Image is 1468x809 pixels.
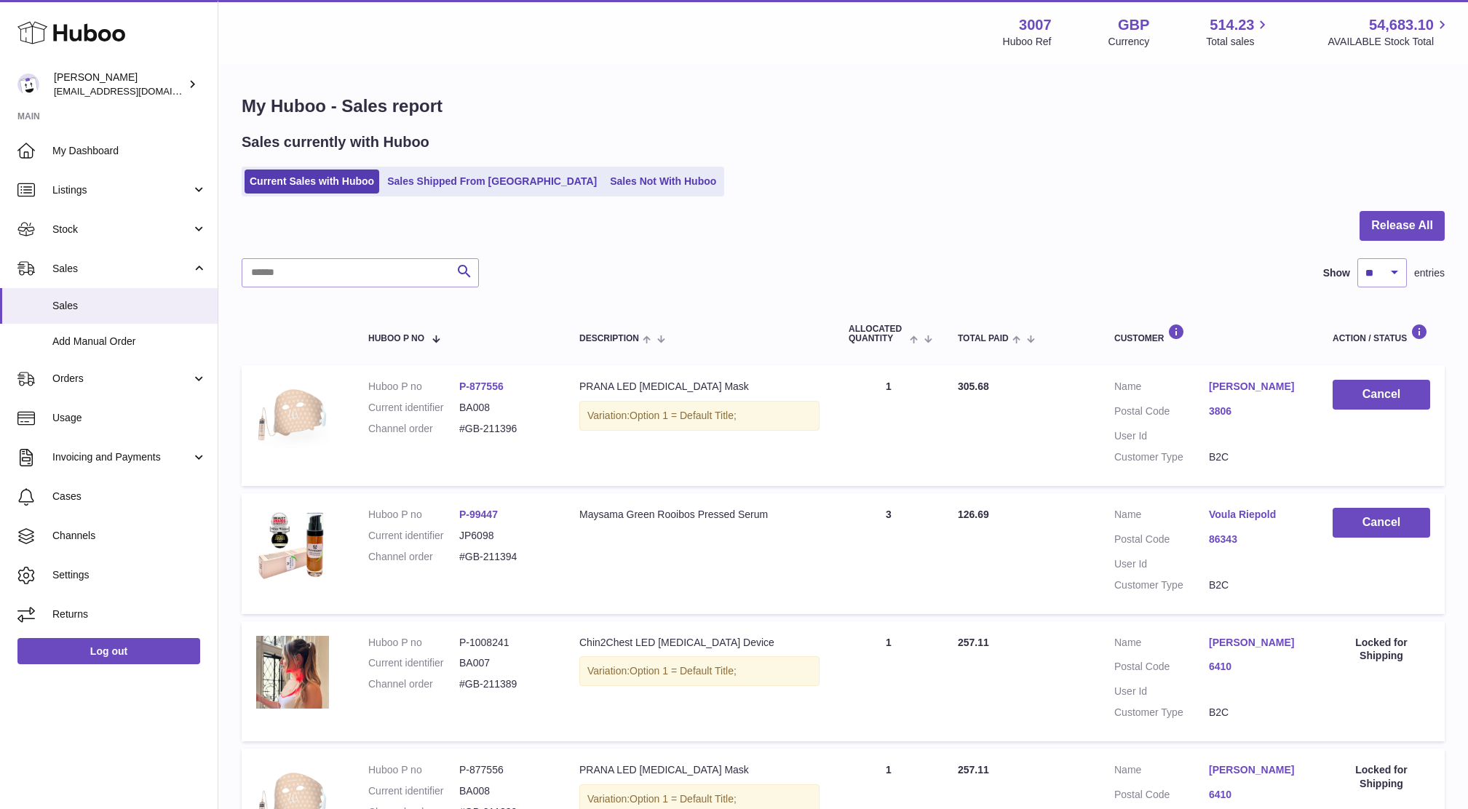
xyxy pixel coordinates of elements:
dt: Huboo P no [368,380,459,394]
a: 6410 [1209,788,1304,802]
span: 257.11 [958,764,989,776]
span: Add Manual Order [52,335,207,348]
span: AVAILABLE Stock Total [1328,35,1451,49]
label: Show [1323,266,1350,280]
div: PRANA LED [MEDICAL_DATA] Mask [579,380,820,394]
span: Cases [52,490,207,503]
h1: My Huboo - Sales report [242,95,1445,118]
dt: Huboo P no [368,763,459,777]
dd: #GB-211394 [459,550,550,564]
dt: Name [1114,763,1209,781]
div: Locked for Shipping [1333,763,1430,791]
span: Listings [52,183,191,197]
span: 126.69 [958,509,989,520]
button: Release All [1360,211,1445,241]
div: Customer [1114,324,1304,343]
span: [EMAIL_ADDRESS][DOMAIN_NAME] [54,85,214,97]
dd: #GB-211396 [459,422,550,436]
dt: Postal Code [1114,788,1209,805]
span: ALLOCATED Quantity [849,324,906,343]
span: 514.23 [1210,15,1254,35]
span: Returns [52,607,207,621]
dt: Current identifier [368,529,459,543]
td: 3 [834,493,943,614]
dt: Postal Code [1114,660,1209,677]
a: [PERSON_NAME] [1209,763,1304,777]
dt: User Id [1114,557,1209,571]
img: 30071627552388.png [256,508,329,581]
a: 3806 [1209,404,1304,418]
span: Sales [52,262,191,276]
span: 257.11 [958,637,989,648]
h2: Sales currently with Huboo [242,132,429,152]
span: Sales [52,299,207,313]
span: Total sales [1206,35,1271,49]
dt: User Id [1114,429,1209,443]
td: 1 [834,621,943,742]
dt: Postal Code [1114,404,1209,422]
a: 86343 [1209,533,1304,546]
a: [PERSON_NAME] [1209,380,1304,394]
div: [PERSON_NAME] [54,71,185,98]
span: Option 1 = Default Title; [630,793,737,805]
span: 54,683.10 [1369,15,1434,35]
span: Stock [52,223,191,236]
span: Usage [52,411,207,425]
span: Total paid [958,334,1009,343]
span: Huboo P no [368,334,424,343]
dt: User Id [1114,685,1209,698]
dd: BA008 [459,401,550,415]
dd: P-877556 [459,763,550,777]
span: Description [579,334,639,343]
dt: Name [1114,380,1209,397]
span: Channels [52,529,207,543]
a: 6410 [1209,660,1304,674]
div: Variation: [579,656,820,686]
dt: Customer Type [1114,578,1209,592]
dt: Current identifier [368,656,459,670]
span: My Dashboard [52,144,207,158]
dt: Huboo P no [368,508,459,522]
dd: B2C [1209,578,1304,592]
a: [PERSON_NAME] [1209,636,1304,650]
dt: Name [1114,636,1209,653]
a: Voula Riepold [1209,508,1304,522]
dt: Current identifier [368,401,459,415]
button: Cancel [1333,508,1430,538]
dd: JP6098 [459,529,550,543]
img: bevmay@maysama.com [17,73,39,95]
dd: #GB-211389 [459,677,550,691]
strong: GBP [1118,15,1149,35]
td: 1 [834,365,943,486]
dd: B2C [1209,450,1304,464]
div: Variation: [579,401,820,431]
a: 514.23 Total sales [1206,15,1271,49]
div: Currency [1108,35,1150,49]
img: 1_b267aea5-91db-496f-be72-e1a57b430806.png [256,636,329,709]
button: Cancel [1333,380,1430,410]
span: entries [1414,266,1445,280]
dd: B2C [1209,706,1304,720]
span: 305.68 [958,380,989,392]
div: Maysama Green Rooibos Pressed Serum [579,508,820,522]
strong: 3007 [1019,15,1052,35]
dt: Huboo P no [368,636,459,650]
a: P-877556 [459,380,504,392]
a: Current Sales with Huboo [245,170,379,194]
div: Chin2Chest LED [MEDICAL_DATA] Device [579,636,820,650]
span: Settings [52,568,207,582]
dt: Customer Type [1114,450,1209,464]
a: P-99447 [459,509,498,520]
div: Action / Status [1333,324,1430,343]
span: Option 1 = Default Title; [630,410,737,421]
a: Sales Not With Huboo [605,170,721,194]
span: Invoicing and Payments [52,450,191,464]
dd: BA007 [459,656,550,670]
dt: Name [1114,508,1209,525]
div: Huboo Ref [1003,35,1052,49]
dt: Current identifier [368,784,459,798]
div: Locked for Shipping [1333,636,1430,663]
dd: P-1008241 [459,636,550,650]
a: 54,683.10 AVAILABLE Stock Total [1328,15,1451,49]
span: Orders [52,372,191,386]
